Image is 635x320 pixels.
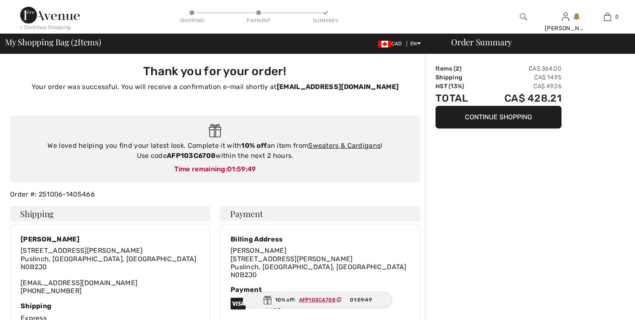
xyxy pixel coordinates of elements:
[350,296,371,304] span: 01:59:49
[378,41,391,47] img: Canadian Dollar
[545,24,586,33] div: [PERSON_NAME]
[18,141,412,161] div: We loved helping you find your latest look. Complete it with an item from ! Use code within the n...
[308,142,380,150] a: Sweaters & Cardigans
[167,152,215,160] strong: AFP103C6708
[73,36,78,47] span: 2
[21,235,197,243] div: [PERSON_NAME]
[277,83,399,91] strong: [EMAIL_ADDRESS][DOMAIN_NAME]
[20,7,80,24] img: 1ère Avenue
[5,38,101,46] span: My Shopping Bag ( Items)
[313,17,338,24] div: Summary
[562,13,569,21] a: Sign In
[220,206,420,221] h4: Payment
[263,296,272,304] img: Gift.svg
[227,165,256,173] span: 01:59:49
[231,255,407,279] span: [STREET_ADDRESS][PERSON_NAME] Puslinch, [GEOGRAPHIC_DATA], [GEOGRAPHIC_DATA] N0B2J0
[243,292,392,308] div: 10% off:
[520,12,527,22] img: search the website
[587,12,628,22] a: 0
[10,206,210,221] h4: Shipping
[481,64,562,73] td: CA$ 364.00
[378,41,405,47] span: CAD
[179,17,205,24] div: Shipping
[436,73,481,82] td: Shipping
[615,13,619,21] span: 0
[21,302,199,310] div: Shipping
[436,82,481,91] td: HST (13%)
[436,91,481,106] td: Total
[436,106,562,129] button: Continue Shopping
[15,82,415,92] p: Your order was successful. You will receive a confirmation e-mail shortly at
[436,64,481,73] td: Items ( )
[231,235,407,243] div: Billing Address
[21,247,197,270] span: [STREET_ADDRESS][PERSON_NAME] Puslinch, [GEOGRAPHIC_DATA], [GEOGRAPHIC_DATA] N0B2J0
[481,82,562,91] td: CA$ 49.26
[481,91,562,106] td: CA$ 428.21
[231,286,409,294] div: Payment
[18,164,412,174] div: Time remaining:
[456,65,459,72] span: 2
[604,12,611,22] img: My Bag
[441,38,630,46] div: Order Summary
[21,247,197,295] div: [EMAIL_ADDRESS][DOMAIN_NAME] [PHONE_NUMBER]
[299,297,336,303] ins: AFP103C6708
[15,64,415,79] h3: Thank you for your order!
[209,124,222,138] img: Gift.svg
[562,12,569,22] img: My Info
[410,41,421,47] span: EN
[246,17,271,24] div: Payment
[481,73,562,82] td: CA$ 14.95
[241,142,267,150] strong: 10% off
[5,189,425,199] div: Order #: 251006-1405466
[231,247,286,254] span: [PERSON_NAME]
[20,24,71,31] div: < Continue Shopping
